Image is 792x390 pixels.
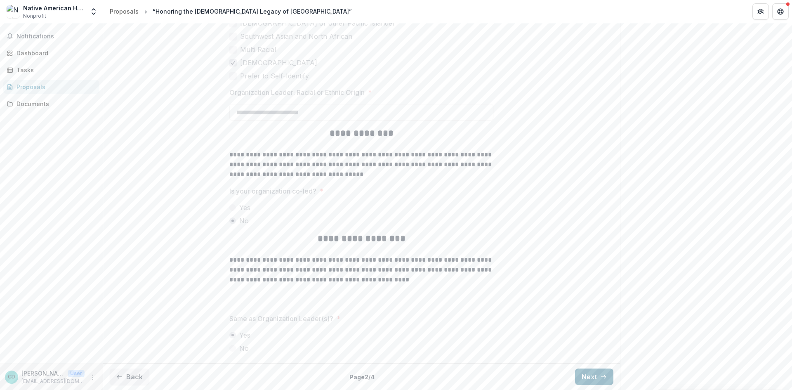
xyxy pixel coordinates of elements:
span: [DEMOGRAPHIC_DATA] or other Pacific Islander [240,18,395,28]
div: “Honoring the [DEMOGRAPHIC_DATA] Legacy of [GEOGRAPHIC_DATA]” [153,7,352,16]
button: Get Help [772,3,789,20]
span: No [239,343,249,353]
button: Next [575,369,613,385]
button: More [88,372,98,382]
p: Page 2 / 4 [349,373,375,381]
div: Cornelia Dimalanta [8,374,15,380]
div: Proposals [110,7,139,16]
span: Multi Racial [240,45,276,54]
button: Partners [752,3,769,20]
nav: breadcrumb [106,5,355,17]
div: Native American House Alliance Inc. [23,4,85,12]
p: [EMAIL_ADDRESS][DOMAIN_NAME] [21,378,85,385]
a: Tasks [3,63,99,77]
a: Documents [3,97,99,111]
p: User [68,370,85,377]
a: Proposals [3,80,99,94]
p: [PERSON_NAME] [21,369,64,378]
div: Dashboard [16,49,93,57]
p: Organization Leader: Racial or Ethnic Origin [229,87,365,97]
span: Notifications [16,33,96,40]
span: [DEMOGRAPHIC_DATA] [240,58,317,68]
div: Proposals [16,83,93,91]
img: Native American House Alliance Inc. [7,5,20,18]
p: Is your organization co-led? [229,186,316,196]
div: Documents [16,99,93,108]
span: Prefer to Self-Identify [240,71,309,81]
div: Tasks [16,66,93,74]
button: Notifications [3,30,99,43]
button: Back [110,369,149,385]
span: Nonprofit [23,12,46,20]
span: Yes [239,203,250,213]
p: Same as Organization Leader(s)? [229,314,333,324]
span: Southwest Asian and North African [240,31,352,41]
span: Yes [239,330,250,340]
span: No [239,216,249,226]
a: Proposals [106,5,142,17]
button: Open entity switcher [88,3,99,20]
a: Dashboard [3,46,99,60]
